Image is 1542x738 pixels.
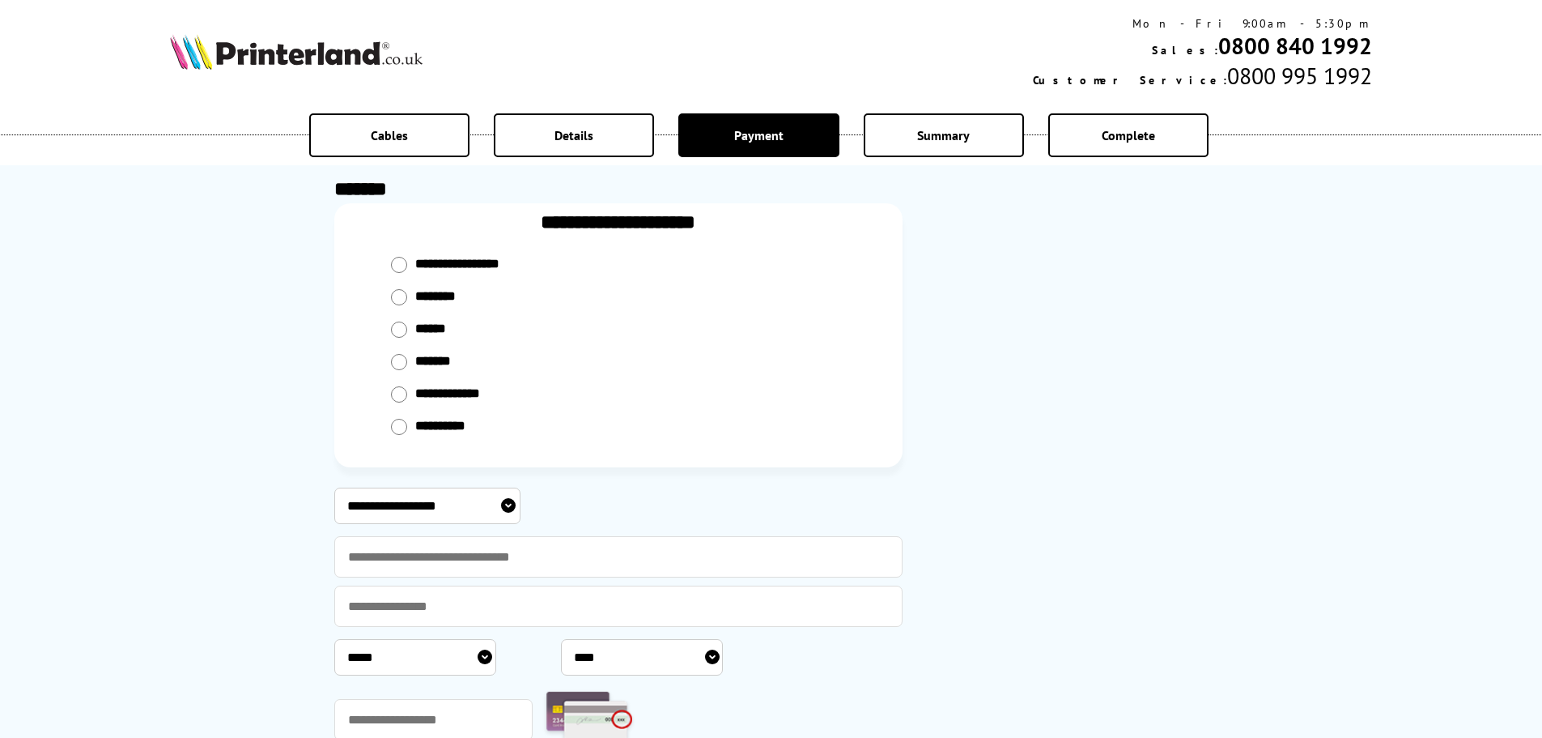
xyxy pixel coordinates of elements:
[1227,61,1372,91] span: 0800 995 1992
[734,127,784,143] span: Payment
[1152,43,1218,58] span: Sales:
[170,34,423,70] img: Printerland Logo
[917,127,970,143] span: Summary
[1033,73,1227,87] span: Customer Service:
[554,127,593,143] span: Details
[1033,16,1372,31] div: Mon - Fri 9:00am - 5:30pm
[1218,31,1372,61] a: 0800 840 1992
[1102,127,1155,143] span: Complete
[371,127,408,143] span: Cables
